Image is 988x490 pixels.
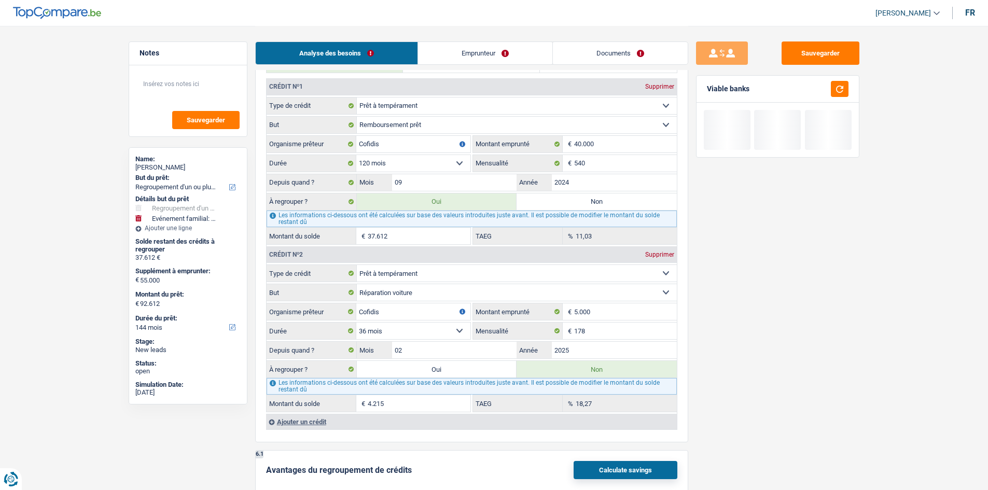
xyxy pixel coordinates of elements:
label: Durée [267,155,356,172]
label: À regrouper ? [267,193,357,210]
label: But [267,284,357,301]
div: open [135,367,241,375]
input: MM [392,342,517,358]
span: % [563,228,576,244]
h5: Notes [140,49,236,58]
span: Sauvegarder [187,117,225,123]
button: Sauvegarder [172,111,240,129]
div: Ajouter un crédit [266,414,677,429]
label: Depuis quand ? [267,174,357,191]
div: Viable banks [707,85,749,93]
div: fr [965,8,975,18]
div: Supprimer [643,251,677,258]
a: [PERSON_NAME] [867,5,940,22]
label: Montant du solde [267,395,356,412]
div: Avantages du regroupement de crédits [266,465,412,475]
label: Type de crédit [267,265,357,282]
label: Mensualité [473,323,563,339]
div: 6.1 [256,451,263,458]
div: Les informations ci-dessous ont été calculées sur base des valeurs introduites juste avant. Il es... [267,211,677,227]
label: Non [517,193,677,210]
label: Oui [357,193,517,210]
label: Durée [267,323,356,339]
label: Année [517,342,552,358]
input: AAAA [552,174,677,191]
label: TAEG [473,228,563,244]
label: Non [517,361,677,377]
span: € [563,136,574,152]
div: Les informations ci-dessous ont été calculées sur base des valeurs introduites juste avant. Il es... [267,378,677,395]
span: € [135,300,139,308]
span: € [135,276,139,284]
button: Calculate savings [574,461,677,479]
label: Supplément à emprunter: [135,267,239,275]
input: MM [392,174,517,191]
button: Sauvegarder [782,41,859,65]
a: Emprunteur [418,42,552,64]
label: Montant emprunté [473,303,563,320]
label: À regrouper ? [267,361,357,377]
div: Crédit nº1 [267,83,305,90]
input: AAAA [552,342,677,358]
label: Durée du prêt: [135,314,239,323]
div: Ajouter une ligne [135,225,241,232]
div: Solde restant des crédits à regrouper [135,237,241,254]
div: [PERSON_NAME] [135,163,241,172]
div: 37.612 € [135,254,241,262]
label: But du prêt: [135,174,239,182]
label: Organisme prêteur [267,303,356,320]
div: Détails but du prêt [135,195,241,203]
a: Analyse des besoins [256,42,418,64]
img: TopCompare Logo [13,7,101,19]
label: TAEG [473,395,563,412]
div: Supprimer [643,83,677,90]
div: Simulation Date: [135,381,241,389]
div: Status: [135,359,241,368]
label: Année [517,174,552,191]
span: % [563,395,576,412]
div: New leads [135,346,241,354]
label: Type de crédit [267,97,357,114]
span: [PERSON_NAME] [875,9,931,18]
span: € [563,323,574,339]
label: Montant du solde [267,228,356,244]
label: Depuis quand ? [267,342,357,358]
div: Stage: [135,338,241,346]
label: But [267,117,357,133]
span: € [563,155,574,172]
label: Mois [357,174,392,191]
label: Oui [357,361,517,377]
div: [DATE] [135,388,241,397]
label: Organisme prêteur [267,136,356,152]
span: € [563,303,574,320]
a: Documents [553,42,688,64]
label: Mois [357,342,392,358]
label: Montant du prêt: [135,290,239,299]
span: € [356,395,368,412]
div: Name: [135,155,241,163]
span: € [356,228,368,244]
div: Crédit nº2 [267,251,305,258]
label: Montant emprunté [473,136,563,152]
label: Mensualité [473,155,563,172]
